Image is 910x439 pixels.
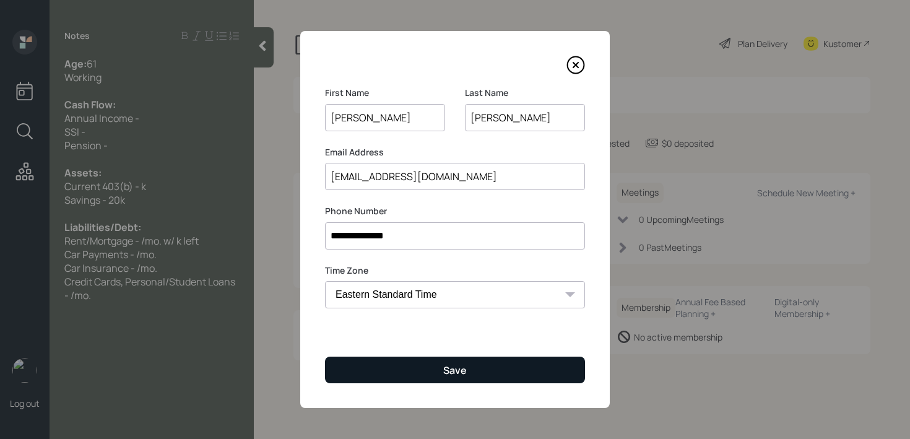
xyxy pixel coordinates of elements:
[325,357,585,383] button: Save
[325,87,445,99] label: First Name
[325,205,585,217] label: Phone Number
[465,87,585,99] label: Last Name
[443,363,467,377] div: Save
[325,146,585,159] label: Email Address
[325,264,585,277] label: Time Zone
